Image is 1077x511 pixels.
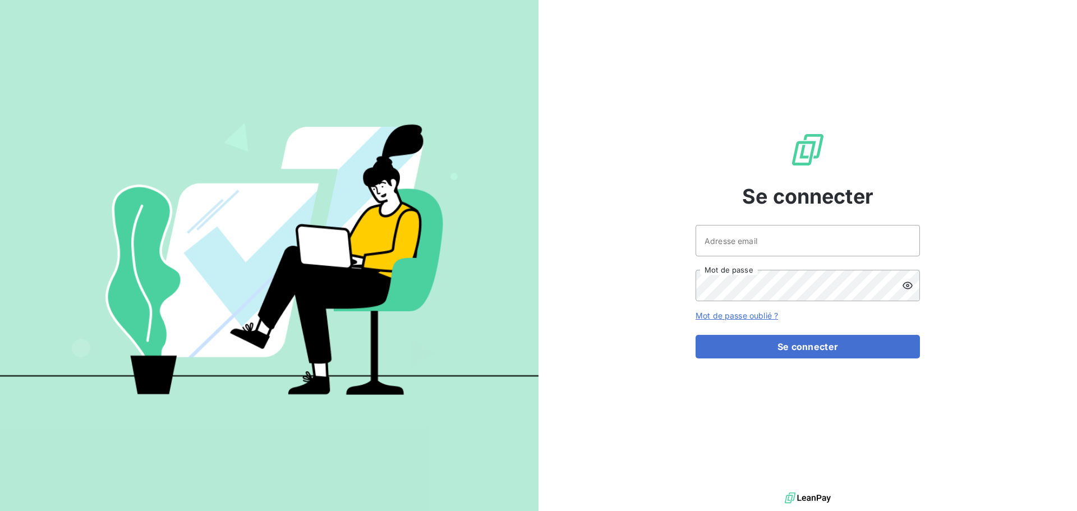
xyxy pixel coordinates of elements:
img: logo [785,490,831,507]
img: Logo LeanPay [790,132,826,168]
button: Se connecter [696,335,920,358]
span: Se connecter [742,181,873,211]
input: placeholder [696,225,920,256]
a: Mot de passe oublié ? [696,311,778,320]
